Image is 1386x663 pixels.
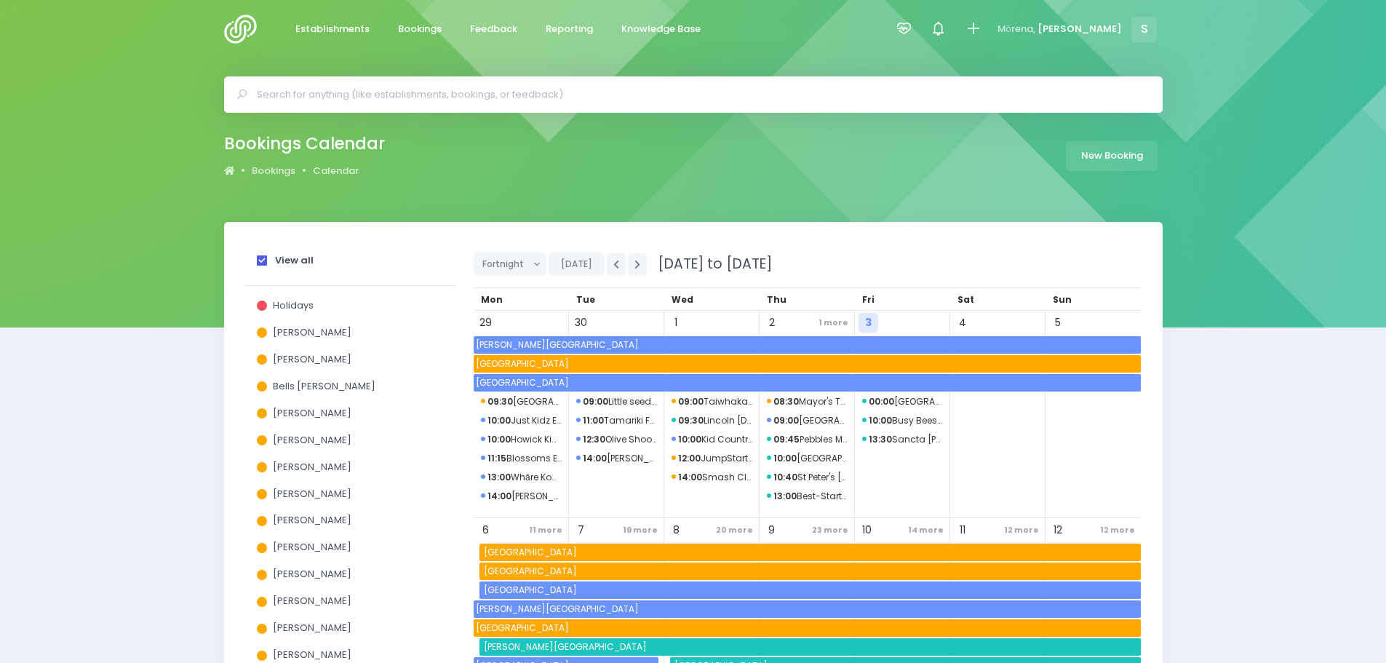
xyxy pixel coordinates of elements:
[273,621,351,635] span: [PERSON_NAME]
[481,431,562,448] span: Howick Kids Early Learning Center
[869,395,894,408] strong: 00:00
[862,293,875,306] span: Fri
[576,393,657,410] span: Little seed Early Learning Centre
[1096,520,1139,540] span: 12 more
[482,581,1141,599] span: Orere School
[678,414,704,426] strong: 09:30
[869,414,892,426] strong: 10:00
[672,412,752,429] span: Lincoln Union Church Holiday Programme
[767,412,848,429] span: Mangere Town Centre Library
[273,594,351,608] span: [PERSON_NAME]
[474,374,1141,392] span: De La Salle College
[678,395,704,408] strong: 09:00
[474,336,1141,354] span: Dawson School
[398,22,442,36] span: Bookings
[952,520,972,540] span: 11
[273,298,314,312] span: Holidays
[481,450,562,467] span: Blossoms Educare - Otara
[273,406,351,420] span: [PERSON_NAME]
[862,412,943,429] span: Busy Bees Avonhead
[534,15,605,44] a: Reporting
[610,15,713,44] a: Knowledge Base
[275,253,314,267] strong: View all
[273,379,375,393] span: Bells [PERSON_NAME]
[273,325,351,339] span: [PERSON_NAME]
[678,471,702,483] strong: 14:00
[1066,141,1158,171] a: New Booking
[273,460,351,474] span: [PERSON_NAME]
[474,600,1141,618] span: Dawson School
[284,15,382,44] a: Establishments
[767,393,848,410] span: Mayor's Task Force for Jobs Kawerau
[487,414,511,426] strong: 10:00
[1053,293,1072,306] span: Sun
[672,393,752,410] span: Taiwhakaea Holiday Programme
[869,433,892,445] strong: 13:30
[525,520,566,540] span: 11 more
[576,412,657,429] span: Tamariki Footsteps Christian Community Preschool
[862,393,943,410] span: Sancta Maria Preschool Riccarton
[487,490,511,502] strong: 14:00
[767,431,848,448] span: Pebbles Montessori
[767,293,786,306] span: Thu
[481,412,562,429] span: Just Kidz Educare Henderson
[224,15,266,44] img: Logo
[767,469,848,486] span: St Peter's Anglican Preschool
[773,414,799,426] strong: 09:00
[997,22,1035,36] span: Mōrena,
[621,22,701,36] span: Knowledge Base
[672,450,752,467] span: JumpStart Pre School Rimu
[583,452,607,464] strong: 14:00
[476,520,495,540] span: 6
[273,567,351,581] span: [PERSON_NAME]
[619,520,661,540] span: 19 more
[1131,17,1157,42] span: S
[252,164,295,178] a: Bookings
[678,452,701,464] strong: 12:00
[273,487,351,501] span: [PERSON_NAME]
[295,22,370,36] span: Establishments
[666,313,686,333] span: 1
[571,313,591,333] span: 30
[583,433,605,445] strong: 12:30
[470,22,517,36] span: Feedback
[773,471,797,483] strong: 10:40
[224,134,385,154] h2: Bookings Calendar
[476,313,495,333] span: 29
[549,253,605,276] button: [DATE]
[487,395,513,408] strong: 09:30
[583,395,608,408] strong: 09:00
[386,15,454,44] a: Bookings
[583,414,604,426] strong: 11:00
[273,433,351,447] span: [PERSON_NAME]
[571,520,591,540] span: 7
[1048,520,1067,540] span: 12
[773,452,797,464] strong: 10:00
[1000,520,1043,540] span: 12 more
[1037,22,1122,36] span: [PERSON_NAME]
[481,293,503,306] span: Mon
[672,431,752,448] span: Kid Country Saint Johns
[257,84,1142,106] input: Search for anything (like establishments, bookings, or feedback)
[481,393,562,410] span: Totara Park Kindergarten
[773,395,799,408] strong: 08:30
[474,253,547,276] button: Fortnight
[773,490,797,502] strong: 13:00
[762,520,781,540] span: 9
[762,313,781,333] span: 2
[482,638,1141,656] span: Lumsden School
[952,313,972,333] span: 4
[487,433,511,445] strong: 10:00
[482,544,1141,561] span: Norfolk School
[666,520,686,540] span: 8
[273,540,351,554] span: [PERSON_NAME]
[474,619,1141,637] span: Makauri School
[1048,313,1067,333] span: 5
[576,293,595,306] span: Tue
[481,488,562,505] span: Evelyn Page Retirement Village (Ryman)
[678,433,701,445] strong: 10:00
[273,352,351,366] span: [PERSON_NAME]
[649,254,772,274] span: [DATE] to [DATE]
[712,520,757,540] span: 20 more
[576,431,657,448] span: Olive Shoots Early Childhood Centre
